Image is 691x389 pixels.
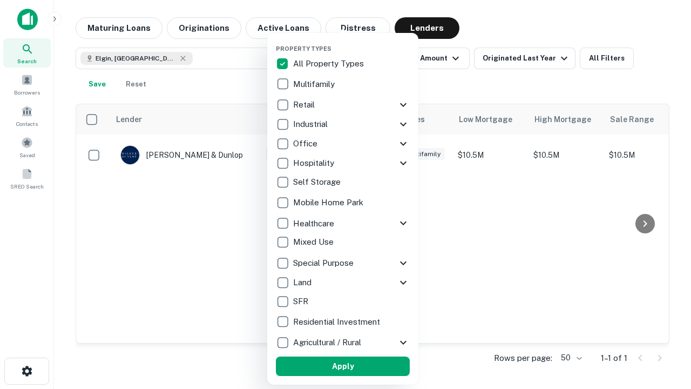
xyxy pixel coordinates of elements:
[293,137,320,150] p: Office
[293,236,336,249] p: Mixed Use
[293,98,317,111] p: Retail
[293,276,314,289] p: Land
[293,316,382,328] p: Residential Investment
[293,118,330,131] p: Industrial
[276,95,410,115] div: Retail
[637,268,691,320] iframe: Chat Widget
[276,134,410,153] div: Office
[293,78,337,91] p: Multifamily
[276,357,410,376] button: Apply
[276,115,410,134] div: Industrial
[276,213,410,233] div: Healthcare
[293,336,363,349] p: Agricultural / Rural
[276,153,410,173] div: Hospitality
[293,295,310,308] p: SFR
[293,257,356,270] p: Special Purpose
[276,333,410,352] div: Agricultural / Rural
[293,217,336,230] p: Healthcare
[276,273,410,292] div: Land
[293,157,336,170] p: Hospitality
[293,57,366,70] p: All Property Types
[276,45,331,52] span: Property Types
[293,176,343,189] p: Self Storage
[293,196,365,209] p: Mobile Home Park
[276,253,410,273] div: Special Purpose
